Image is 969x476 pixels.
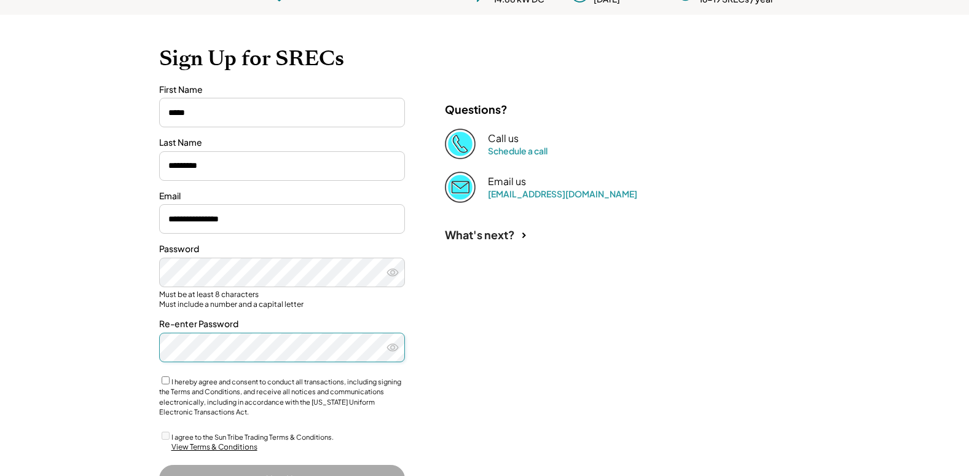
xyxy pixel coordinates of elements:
[159,378,401,416] label: I hereby agree and consent to conduct all transactions, including signing the Terms and Condition...
[488,132,519,145] div: Call us
[488,188,637,199] a: [EMAIL_ADDRESS][DOMAIN_NAME]
[488,175,526,188] div: Email us
[445,129,476,159] img: Phone%20copy%403x.png
[159,190,405,202] div: Email
[445,228,515,242] div: What's next?
[445,102,508,116] div: Questions?
[171,442,257,453] div: View Terms & Conditions
[159,243,405,255] div: Password
[171,433,334,441] label: I agree to the Sun Tribe Trading Terms & Conditions.
[159,318,405,330] div: Re-enter Password
[159,137,405,149] div: Last Name
[159,84,405,96] div: First Name
[159,46,810,71] h1: Sign Up for SRECs
[159,290,405,309] div: Must be at least 8 characters Must include a number and a capital letter
[488,145,547,156] a: Schedule a call
[445,172,476,202] img: Email%202%403x.png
